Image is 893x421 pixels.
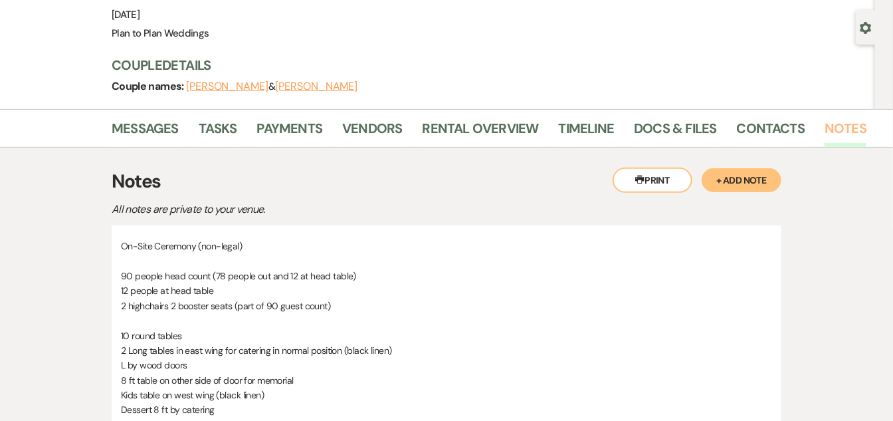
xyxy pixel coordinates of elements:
a: Payments [257,118,323,147]
button: [PERSON_NAME] [186,81,268,92]
span: Couple names: [112,79,186,93]
p: 12 people at head table [121,283,772,298]
button: + Add Note [702,168,781,192]
a: Timeline [559,118,615,147]
span: Plan to Plan Weddings [112,27,209,40]
span: [DATE] [112,8,140,21]
h3: Couple Details [112,56,856,74]
a: Rental Overview [423,118,539,147]
a: Messages [112,118,179,147]
p: 90 people head count (78 people out and 12 at head table) [121,269,772,283]
p: Dessert 8 ft by catering [121,402,772,417]
h3: Notes [112,168,781,196]
a: Contacts [737,118,805,147]
p: 10 round tables [121,329,772,343]
p: 8 ft table on other side of door for memorial [121,373,772,388]
a: Notes [825,118,866,147]
span: & [186,80,357,93]
p: 2 Long tables in east wing for catering in normal position (black linen) [121,343,772,358]
button: Open lead details [860,21,872,33]
a: Vendors [342,118,402,147]
p: Kids table on west wing (black linen) [121,388,772,402]
button: [PERSON_NAME] [275,81,357,92]
p: All notes are private to your venue. [112,201,577,218]
button: Print [613,168,692,193]
p: On-Site Ceremony (non-legal) [121,239,772,253]
p: 2 highchairs 2 booster seats (part of 90 guest count) [121,299,772,313]
a: Docs & Files [634,118,716,147]
p: L by wood doors [121,358,772,372]
a: Tasks [199,118,237,147]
